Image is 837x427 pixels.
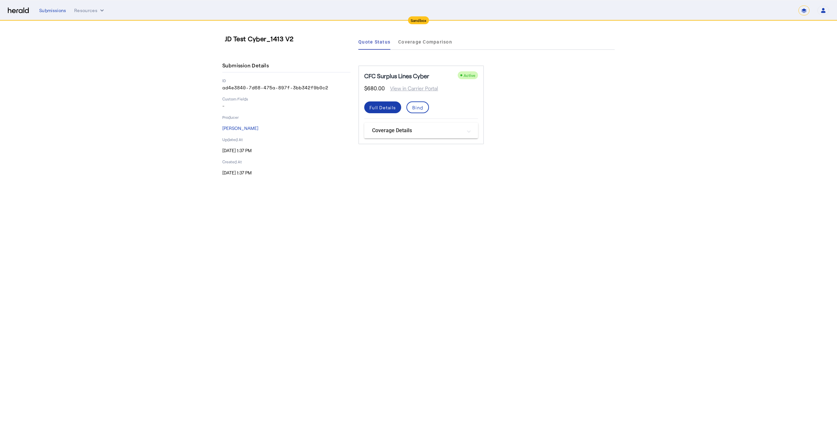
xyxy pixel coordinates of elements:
div: Bind [412,104,423,111]
button: Bind [406,101,429,113]
button: Resources dropdown menu [74,7,105,14]
p: [DATE] 1:37 PM [222,147,350,154]
div: Sandbox [408,16,429,24]
p: Created At [222,159,350,164]
div: Full Details [369,104,396,111]
p: Custom Fields [222,96,350,101]
a: Coverage Comparison [398,34,452,50]
a: Quote Status [358,34,390,50]
img: Herald Logo [8,8,29,14]
h4: Submission Details [222,62,271,69]
span: Active [464,73,475,78]
h5: CFC Surplus Lines Cyber [364,71,429,80]
p: - [222,103,350,109]
span: View in Carrier Portal [385,84,438,92]
p: Updated At [222,137,350,142]
p: ad4e3840-7d68-475a-897f-3bb342f9b0c2 [222,84,350,91]
span: Quote Status [358,40,390,44]
button: Full Details [364,101,401,113]
mat-panel-title: Coverage Details [372,127,462,134]
p: [DATE] 1:37 PM [222,169,350,176]
span: $680.00 [364,84,385,92]
p: [PERSON_NAME] [222,125,350,132]
div: Submissions [39,7,66,14]
span: Coverage Comparison [398,40,452,44]
p: Producer [222,115,350,120]
p: ID [222,78,350,83]
mat-expansion-panel-header: Coverage Details [364,123,478,138]
h3: JD Test Cyber_1413 V2 [225,34,353,43]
